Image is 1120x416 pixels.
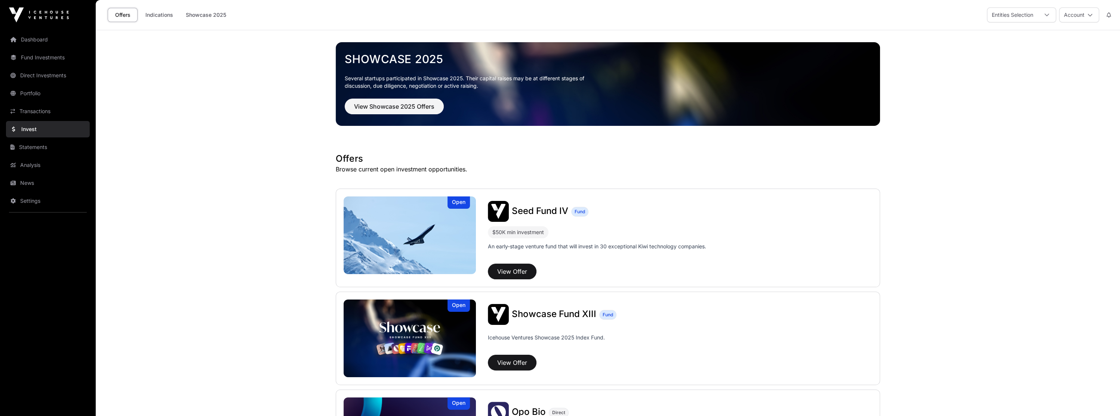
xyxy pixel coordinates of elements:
[488,264,536,279] button: View Offer
[1083,380,1120,416] iframe: Chat Widget
[488,334,605,341] p: Icehouse Ventures Showcase 2025 Index Fund.
[512,308,596,319] span: Showcase Fund XIII
[512,205,568,216] span: Seed Fund IV
[345,52,871,66] a: Showcase 2025
[575,209,585,215] span: Fund
[345,99,444,114] button: View Showcase 2025 Offers
[345,106,444,114] a: View Showcase 2025 Offers
[336,165,880,174] p: Browse current open investment opportunities.
[447,196,470,209] div: Open
[987,8,1038,22] div: Entities Selection
[488,304,509,325] img: Showcase Fund XIII
[6,175,90,191] a: News
[6,193,90,209] a: Settings
[6,103,90,119] a: Transactions
[488,226,548,238] div: $50K min investment
[447,299,470,312] div: Open
[6,31,90,48] a: Dashboard
[181,8,231,22] a: Showcase 2025
[344,299,476,377] a: Showcase Fund XIIIOpen
[552,410,565,416] span: Direct
[488,201,509,222] img: Seed Fund IV
[512,207,568,216] a: Seed Fund IV
[141,8,178,22] a: Indications
[492,228,544,237] div: $50K min investment
[336,42,880,126] img: Showcase 2025
[344,299,476,377] img: Showcase Fund XIII
[488,243,706,250] p: An early-stage venture fund that will invest in 30 exceptional Kiwi technology companies.
[6,85,90,102] a: Portfolio
[603,312,613,318] span: Fund
[488,355,536,370] button: View Offer
[336,153,880,165] h1: Offers
[354,102,434,111] span: View Showcase 2025 Offers
[1059,7,1099,22] button: Account
[6,139,90,155] a: Statements
[512,310,596,319] a: Showcase Fund XIII
[6,157,90,173] a: Analysis
[345,75,596,90] p: Several startups participated in Showcase 2025. Their capital raises may be at different stages o...
[447,397,470,410] div: Open
[6,49,90,66] a: Fund Investments
[6,67,90,84] a: Direct Investments
[9,7,69,22] img: Icehouse Ventures Logo
[344,196,476,274] a: Seed Fund IVOpen
[344,196,476,274] img: Seed Fund IV
[108,8,138,22] a: Offers
[6,121,90,137] a: Invest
